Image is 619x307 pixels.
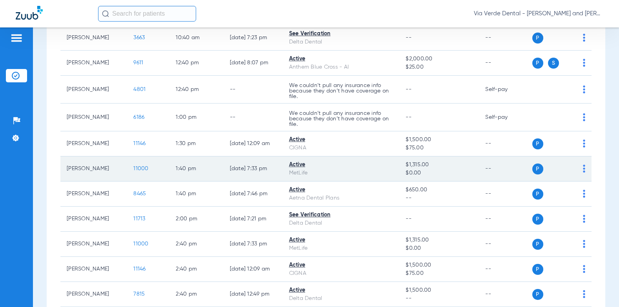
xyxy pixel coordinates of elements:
div: Active [289,136,393,144]
span: $1,315.00 [406,236,473,244]
td: -- [479,282,532,307]
span: 9611 [133,60,143,65]
div: MetLife [289,244,393,253]
div: See Verification [289,211,393,219]
iframe: Chat Widget [580,269,619,307]
span: P [532,189,543,200]
td: Self-pay [479,104,532,131]
img: group-dot-blue.svg [583,265,585,273]
span: P [532,138,543,149]
td: 2:40 PM [169,257,223,282]
div: Active [289,186,393,194]
td: 1:40 PM [169,182,223,207]
span: S [548,58,559,69]
div: Active [289,55,393,63]
p: We couldn’t pull any insurance info because they don’t have coverage on file. [289,111,393,127]
img: group-dot-blue.svg [583,190,585,198]
td: -- [224,76,283,104]
span: $2,000.00 [406,55,473,63]
span: P [532,264,543,275]
td: [DATE] 7:21 PM [224,207,283,232]
td: [DATE] 7:33 PM [224,156,283,182]
div: CIGNA [289,144,393,152]
span: P [532,289,543,300]
div: See Verification [289,30,393,38]
td: [PERSON_NAME] [60,104,127,131]
span: 7815 [133,291,145,297]
td: 1:30 PM [169,131,223,156]
td: [PERSON_NAME] [60,182,127,207]
img: group-dot-blue.svg [583,240,585,248]
span: P [532,163,543,174]
td: [DATE] 12:49 PM [224,282,283,307]
td: [DATE] 7:23 PM [224,25,283,51]
td: [PERSON_NAME] [60,232,127,257]
div: Delta Dental [289,219,393,227]
td: 10:40 AM [169,25,223,51]
span: 11000 [133,241,148,247]
td: [PERSON_NAME] [60,257,127,282]
div: Delta Dental [289,294,393,303]
td: [DATE] 12:09 AM [224,257,283,282]
div: CIGNA [289,269,393,278]
img: group-dot-blue.svg [583,140,585,147]
td: -- [224,104,283,131]
div: Delta Dental [289,38,393,46]
td: 1:00 PM [169,104,223,131]
span: -- [406,194,473,202]
span: $1,500.00 [406,136,473,144]
td: [PERSON_NAME] [60,282,127,307]
td: -- [479,232,532,257]
td: 12:40 PM [169,51,223,76]
td: [PERSON_NAME] [60,207,127,232]
span: 6186 [133,114,144,120]
span: 3663 [133,35,145,40]
span: $75.00 [406,144,473,152]
td: [DATE] 7:33 PM [224,232,283,257]
input: Search for patients [98,6,196,22]
span: P [532,239,543,250]
span: -- [406,87,411,92]
td: [PERSON_NAME] [60,25,127,51]
span: P [532,33,543,44]
span: 4801 [133,87,146,92]
td: [PERSON_NAME] [60,156,127,182]
img: Zuub Logo [16,6,43,20]
span: $0.00 [406,169,473,177]
td: -- [479,25,532,51]
img: group-dot-blue.svg [583,85,585,93]
span: 11146 [133,266,146,272]
td: Self-pay [479,76,532,104]
div: MetLife [289,169,393,177]
td: -- [479,156,532,182]
img: group-dot-blue.svg [583,113,585,121]
span: P [532,214,543,225]
p: We couldn’t pull any insurance info because they don’t have coverage on file. [289,83,393,99]
span: -- [406,294,473,303]
div: Active [289,236,393,244]
div: Anthem Blue Cross - AI [289,63,393,71]
div: Active [289,161,393,169]
div: Aetna Dental Plans [289,194,393,202]
img: group-dot-blue.svg [583,165,585,173]
img: Search Icon [102,10,109,17]
td: [DATE] 8:07 PM [224,51,283,76]
td: -- [479,131,532,156]
span: P [532,58,543,69]
span: -- [406,35,411,40]
span: $1,500.00 [406,261,473,269]
span: $1,500.00 [406,286,473,294]
td: [DATE] 7:46 PM [224,182,283,207]
td: [PERSON_NAME] [60,51,127,76]
span: -- [406,114,411,120]
td: -- [479,257,532,282]
td: 2:40 PM [169,282,223,307]
td: 2:40 PM [169,232,223,257]
td: [DATE] 12:09 AM [224,131,283,156]
img: group-dot-blue.svg [583,34,585,42]
td: 12:40 PM [169,76,223,104]
span: Via Verde Dental - [PERSON_NAME] and [PERSON_NAME] DDS [474,10,603,18]
span: 11000 [133,166,148,171]
div: Active [289,261,393,269]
